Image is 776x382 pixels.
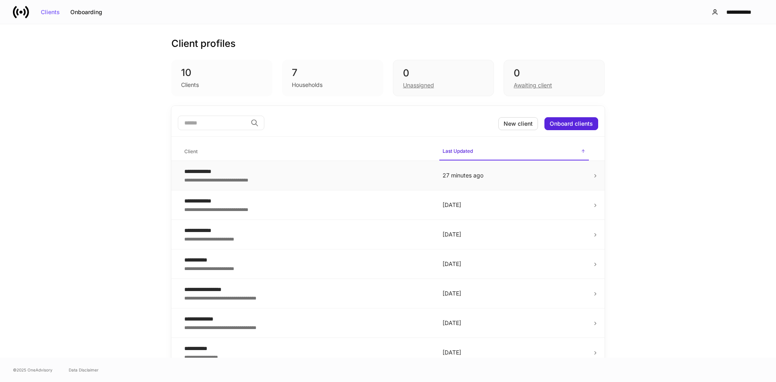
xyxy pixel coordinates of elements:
[550,121,593,127] div: Onboard clients
[69,367,99,373] a: Data Disclaimer
[443,147,473,155] h6: Last Updated
[504,121,533,127] div: New client
[443,260,586,268] p: [DATE]
[393,60,494,96] div: 0Unassigned
[403,67,484,80] div: 0
[41,9,60,15] div: Clients
[514,81,552,89] div: Awaiting client
[439,143,589,160] span: Last Updated
[443,230,586,238] p: [DATE]
[292,81,323,89] div: Households
[70,9,102,15] div: Onboarding
[443,289,586,298] p: [DATE]
[443,319,586,327] p: [DATE]
[403,81,434,89] div: Unassigned
[443,201,586,209] p: [DATE]
[171,37,236,50] h3: Client profiles
[181,144,433,160] span: Client
[544,117,598,130] button: Onboard clients
[181,81,199,89] div: Clients
[514,67,595,80] div: 0
[36,6,65,19] button: Clients
[181,66,263,79] div: 10
[443,171,586,179] p: 27 minutes ago
[184,148,198,155] h6: Client
[65,6,108,19] button: Onboarding
[443,348,586,357] p: [DATE]
[504,60,605,96] div: 0Awaiting client
[13,367,53,373] span: © 2025 OneAdvisory
[498,117,538,130] button: New client
[292,66,373,79] div: 7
